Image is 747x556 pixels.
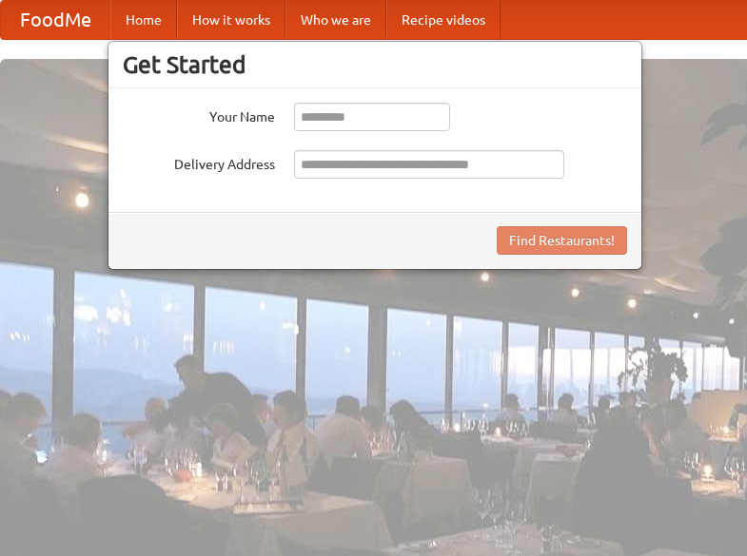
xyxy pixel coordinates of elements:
[177,1,285,39] a: How it works
[123,50,627,79] h3: Get Started
[123,103,275,126] label: Your Name
[110,1,177,39] a: Home
[386,1,501,39] a: Recipe videos
[497,226,627,255] button: Find Restaurants!
[285,1,386,39] a: Who we are
[123,150,275,174] label: Delivery Address
[1,1,110,39] a: FoodMe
